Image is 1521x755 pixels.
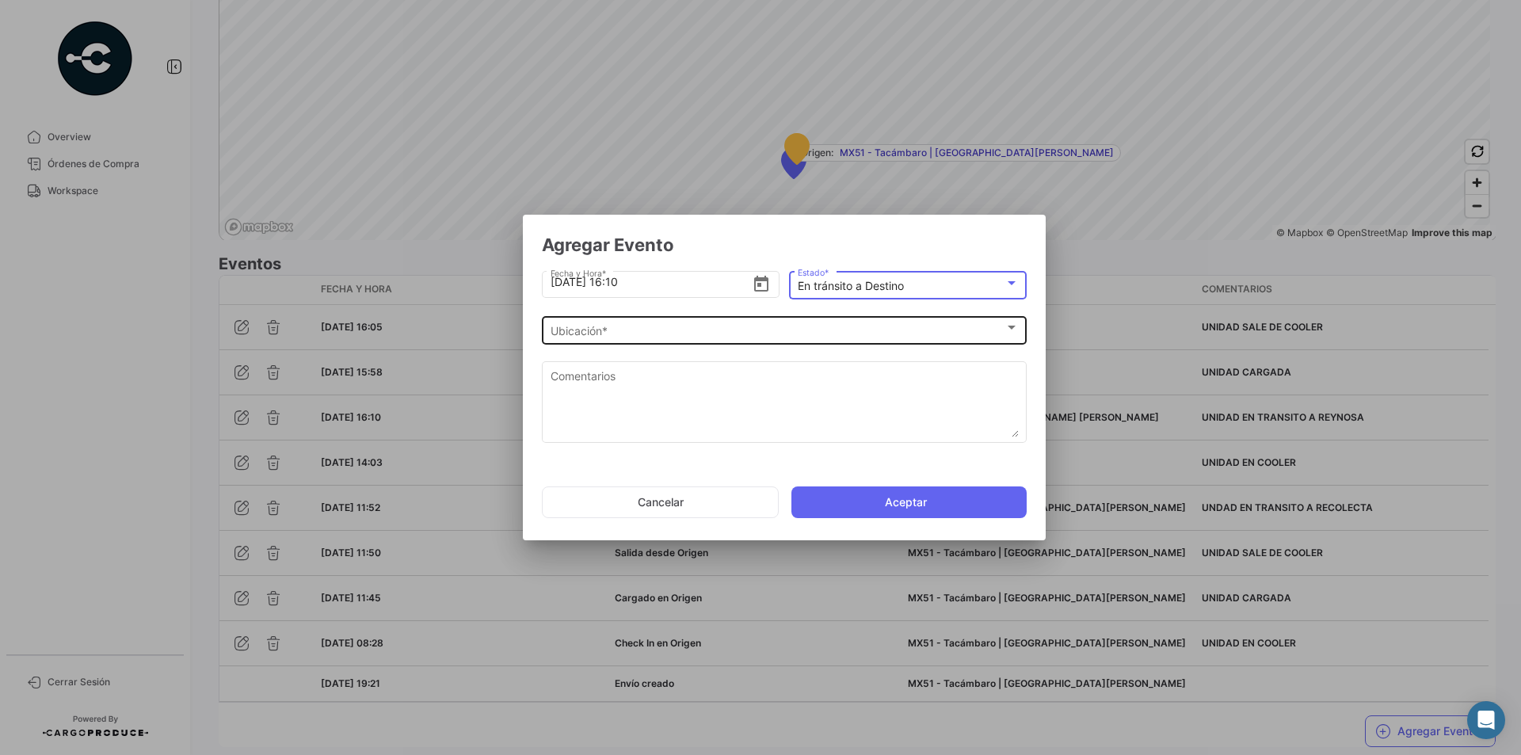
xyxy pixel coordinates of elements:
button: Aceptar [791,486,1027,518]
input: Seleccionar una fecha [551,254,753,310]
h2: Agregar Evento [542,234,1027,256]
button: Open calendar [752,274,771,292]
span: Ubicación * [551,325,1004,338]
mat-select-trigger: En tránsito a Destino [798,279,904,292]
button: Cancelar [542,486,779,518]
div: Abrir Intercom Messenger [1467,701,1505,739]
